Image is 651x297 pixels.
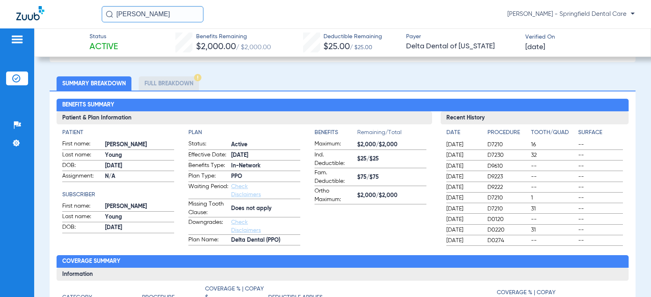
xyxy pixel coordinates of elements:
[188,161,228,171] span: Benefits Type:
[446,162,481,170] span: [DATE]
[231,184,261,197] a: Check Disclaimers
[315,140,354,150] span: Maximum:
[105,223,174,232] span: [DATE]
[487,141,528,149] span: D7210
[357,128,426,140] span: Remaining/Total
[62,140,102,150] span: First name:
[446,215,481,223] span: [DATE]
[446,226,481,234] span: [DATE]
[102,6,203,22] input: Search for patients
[525,42,545,52] span: [DATE]
[188,140,228,150] span: Status:
[487,205,528,213] span: D7210
[531,205,575,213] span: 31
[487,128,528,140] app-breakdown-title: Procedure
[231,151,300,160] span: [DATE]
[231,219,261,233] a: Check Disclaimers
[231,172,300,181] span: PPO
[350,45,372,50] span: / $25.00
[531,141,575,149] span: 16
[441,111,628,124] h3: Recent History
[446,236,481,245] span: [DATE]
[188,151,228,160] span: Effective Date:
[578,226,623,234] span: --
[487,183,528,191] span: D9222
[578,128,623,137] h4: Surface
[62,161,102,171] span: DOB:
[446,205,481,213] span: [DATE]
[446,183,481,191] span: [DATE]
[531,162,575,170] span: --
[105,172,174,181] span: N/A
[57,111,432,124] h3: Patient & Plan Information
[487,226,528,234] span: D0220
[578,151,623,159] span: --
[446,128,481,140] app-breakdown-title: Date
[531,194,575,202] span: 1
[315,187,354,204] span: Ortho Maximum:
[446,128,481,137] h4: Date
[357,173,426,182] span: $75/$75
[578,183,623,191] span: --
[487,162,528,170] span: D9610
[105,202,174,211] span: [PERSON_NAME]
[62,128,174,137] h4: Patient
[105,213,174,221] span: Young
[188,172,228,182] span: Plan Type:
[231,141,300,149] span: Active
[531,173,575,181] span: --
[188,182,228,199] span: Waiting Period:
[578,236,623,245] span: --
[507,10,635,18] span: [PERSON_NAME] - Springfield Dental Care
[406,33,518,41] span: Payer
[315,128,357,140] app-breakdown-title: Benefits
[90,41,118,53] span: Active
[315,151,354,168] span: Ind. Deductible:
[531,128,575,140] app-breakdown-title: Tooth/Quad
[90,33,118,41] span: Status
[105,141,174,149] span: [PERSON_NAME]
[315,128,357,137] h4: Benefits
[62,191,174,199] app-breakdown-title: Subscriber
[62,212,102,222] span: Last name:
[323,33,382,41] span: Deductible Remaining
[62,151,102,160] span: Last name:
[16,6,44,20] img: Zuub Logo
[188,218,228,234] span: Downgrades:
[236,44,271,51] span: / $2,000.00
[531,183,575,191] span: --
[357,191,426,200] span: $2,000/$2,000
[446,194,481,202] span: [DATE]
[357,155,426,163] span: $25/$25
[578,162,623,170] span: --
[139,76,199,91] li: Full Breakdown
[487,215,528,223] span: D0120
[578,205,623,213] span: --
[578,141,623,149] span: --
[525,33,638,41] span: Verified On
[531,226,575,234] span: 31
[531,215,575,223] span: --
[188,200,228,217] span: Missing Tooth Clause:
[531,151,575,159] span: 32
[62,202,102,212] span: First name:
[106,11,113,18] img: Search Icon
[323,43,350,51] span: $25.00
[188,128,300,137] app-breakdown-title: Plan
[446,141,481,149] span: [DATE]
[487,194,528,202] span: D7210
[194,74,201,81] img: Hazard
[487,236,528,245] span: D0274
[57,99,628,112] h2: Benefits Summary
[62,223,102,233] span: DOB:
[531,236,575,245] span: --
[188,236,228,245] span: Plan Name:
[11,35,24,44] img: hamburger-icon
[315,169,354,186] span: Fam. Deductible:
[196,43,236,51] span: $2,000.00
[62,172,102,182] span: Assignment:
[578,194,623,202] span: --
[578,173,623,181] span: --
[446,173,481,181] span: [DATE]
